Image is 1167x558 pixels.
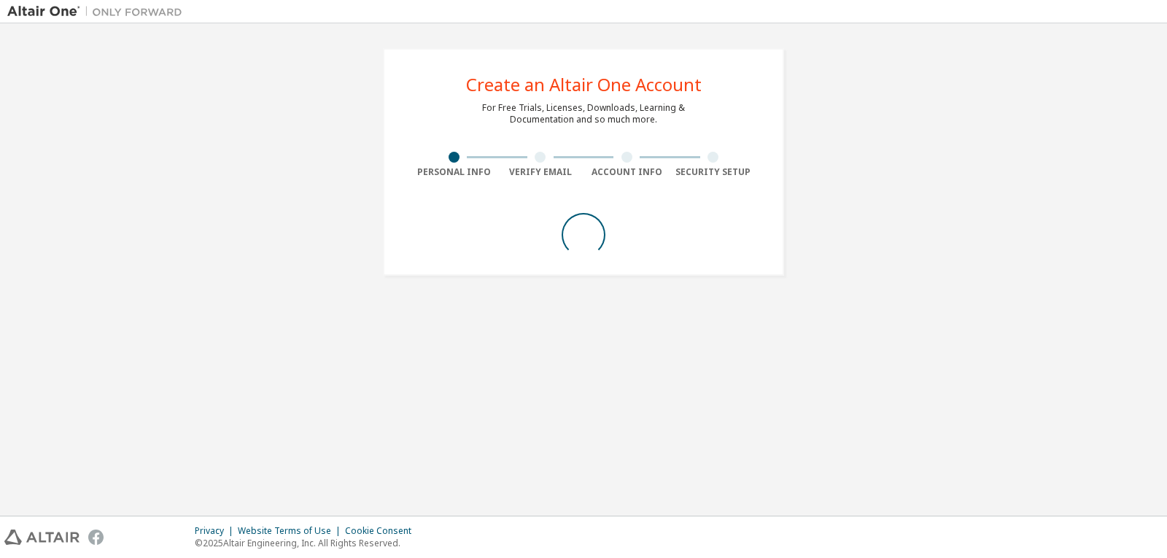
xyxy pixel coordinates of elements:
div: Verify Email [497,166,584,178]
div: Cookie Consent [345,525,420,537]
p: © 2025 Altair Engineering, Inc. All Rights Reserved. [195,537,420,549]
div: For Free Trials, Licenses, Downloads, Learning & Documentation and so much more. [482,102,685,125]
div: Website Terms of Use [238,525,345,537]
img: altair_logo.svg [4,530,80,545]
div: Security Setup [670,166,757,178]
div: Account Info [583,166,670,178]
div: Privacy [195,525,238,537]
img: Altair One [7,4,190,19]
img: facebook.svg [88,530,104,545]
div: Personal Info [411,166,497,178]
div: Create an Altair One Account [466,76,702,93]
